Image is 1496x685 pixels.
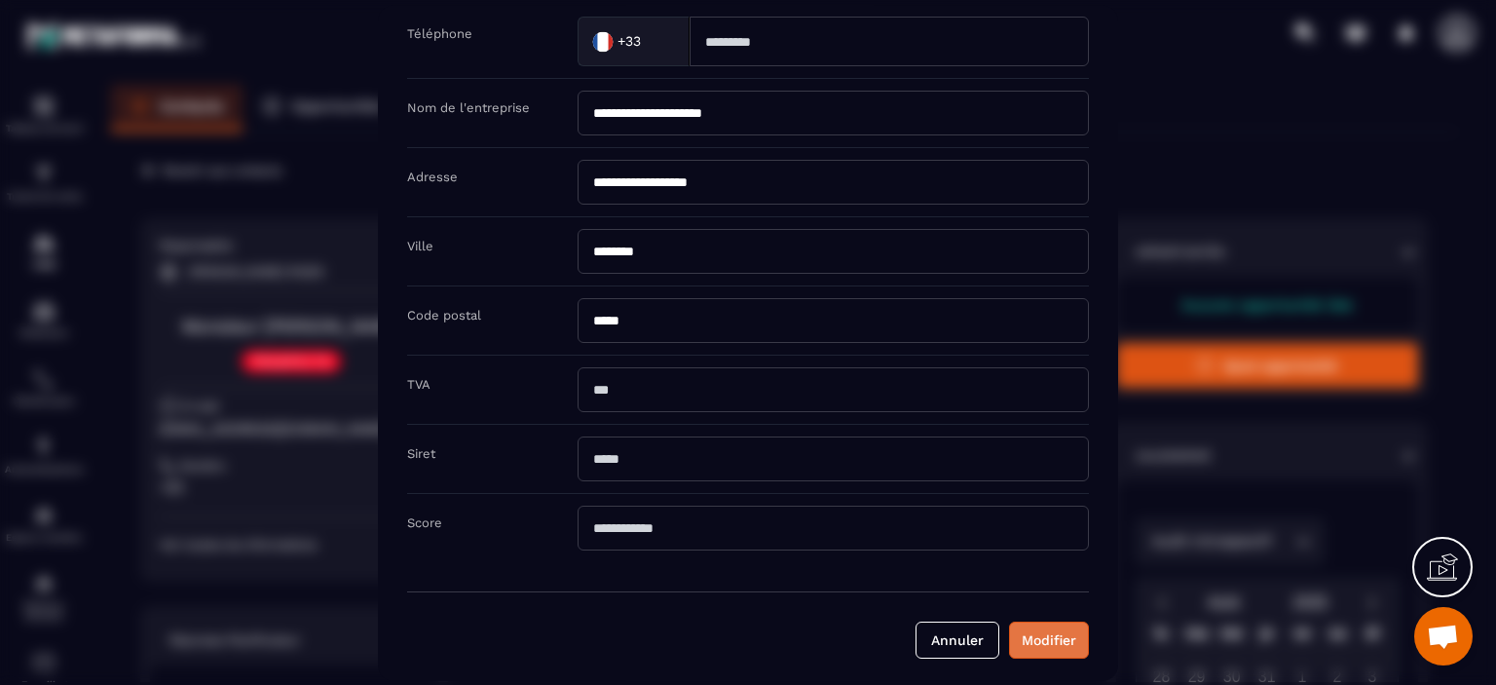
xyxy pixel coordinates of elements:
span: +33 [617,31,641,51]
label: Téléphone [407,25,472,40]
label: Siret [407,445,435,460]
a: Ouvrir le chat [1414,607,1473,666]
label: Nom de l'entreprise [407,99,530,114]
label: Ville [407,238,433,252]
img: Country Flag [583,21,622,60]
label: Score [407,514,442,529]
label: TVA [407,376,430,391]
button: Modifier [1009,621,1089,658]
div: Search for option [578,16,690,65]
label: Adresse [407,169,458,183]
label: Code postal [407,307,481,322]
button: Annuler [916,621,999,658]
input: Search for option [645,26,669,56]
